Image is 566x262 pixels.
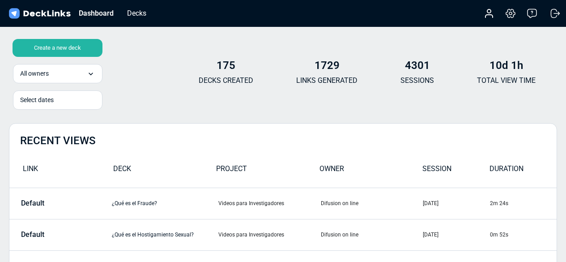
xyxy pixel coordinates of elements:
b: 175 [217,59,235,72]
b: 1729 [315,59,340,72]
div: Create a new deck [13,39,102,57]
p: LINKS GENERATED [296,75,357,86]
a: ¿Qué es el Fraude? [112,200,157,206]
p: SESSIONS [400,75,434,86]
td: Videos para Investigadores [218,219,320,250]
a: Default [10,231,86,239]
div: SESSION [422,163,489,179]
div: LINK [9,163,113,179]
div: All owners [13,64,102,83]
div: [DATE] [423,199,489,207]
div: 0m 52s [490,231,556,239]
a: Default [10,199,86,207]
div: Dashboard [74,8,118,19]
p: DECKS CREATED [199,75,253,86]
div: [DATE] [423,231,489,239]
td: Difusion on line [320,188,422,219]
td: Difusion on line [320,219,422,250]
div: OWNER [319,163,422,179]
div: DURATION [489,163,557,179]
p: TOTAL VIEW TIME [477,75,536,86]
p: Default [21,199,44,207]
td: Videos para Investigadores [218,188,320,219]
img: DeckLinks [7,7,72,20]
div: PROJECT [216,163,319,179]
p: Default [21,231,44,239]
div: Select dates [20,95,95,105]
b: 10d 1h [489,59,523,72]
div: Decks [123,8,151,19]
h2: RECENT VIEWS [20,134,96,147]
div: 2m 24s [490,199,556,207]
a: ¿Qué es el Hostigamiento Sexual? [112,232,194,238]
div: DECK [113,163,216,179]
b: 4301 [405,59,430,72]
